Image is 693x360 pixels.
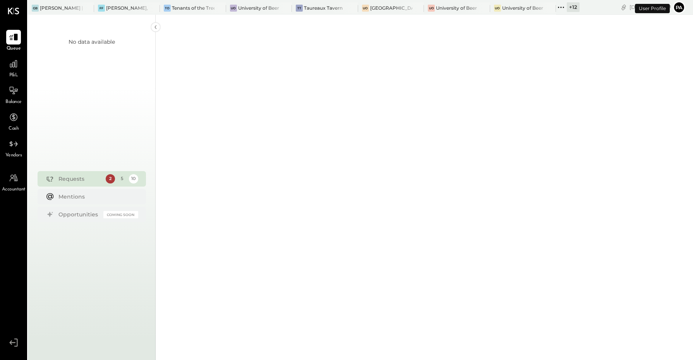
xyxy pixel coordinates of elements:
[230,5,237,12] div: Uo
[0,171,27,193] a: Accountant
[129,174,138,183] div: 10
[2,186,26,193] span: Accountant
[0,57,27,79] a: P&L
[0,30,27,52] a: Queue
[0,83,27,106] a: Balance
[9,125,19,132] span: Cash
[238,5,281,11] div: University of Beer Vacaville
[635,4,670,13] div: User Profile
[0,110,27,132] a: Cash
[436,5,479,11] div: University of Beer Folsom
[98,5,105,12] div: FF
[502,5,545,11] div: University of Beer Roseville
[172,5,214,11] div: Tenants of the Trees
[673,1,685,14] button: Pa
[7,45,21,52] span: Queue
[0,137,27,159] a: Vendors
[164,5,171,12] div: To
[58,211,99,218] div: Opportunities
[296,5,303,12] div: TT
[620,3,628,11] div: copy link
[9,72,18,79] span: P&L
[40,5,82,11] div: [PERSON_NAME] [GEOGRAPHIC_DATA]
[5,152,22,159] span: Vendors
[58,193,134,201] div: Mentions
[106,174,115,183] div: 2
[106,5,149,11] div: [PERSON_NAME], LLC
[5,99,22,106] span: Balance
[58,175,102,183] div: Requests
[630,3,671,11] div: [DATE]
[567,2,580,12] div: + 12
[304,5,343,11] div: Taureaux Tavern
[428,5,435,12] div: Uo
[362,5,369,12] div: Uo
[117,174,127,183] div: 5
[32,5,39,12] div: GB
[494,5,501,12] div: Uo
[103,211,138,218] div: Coming Soon
[370,5,413,11] div: [GEOGRAPHIC_DATA][US_STATE]
[69,38,115,46] div: No data available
